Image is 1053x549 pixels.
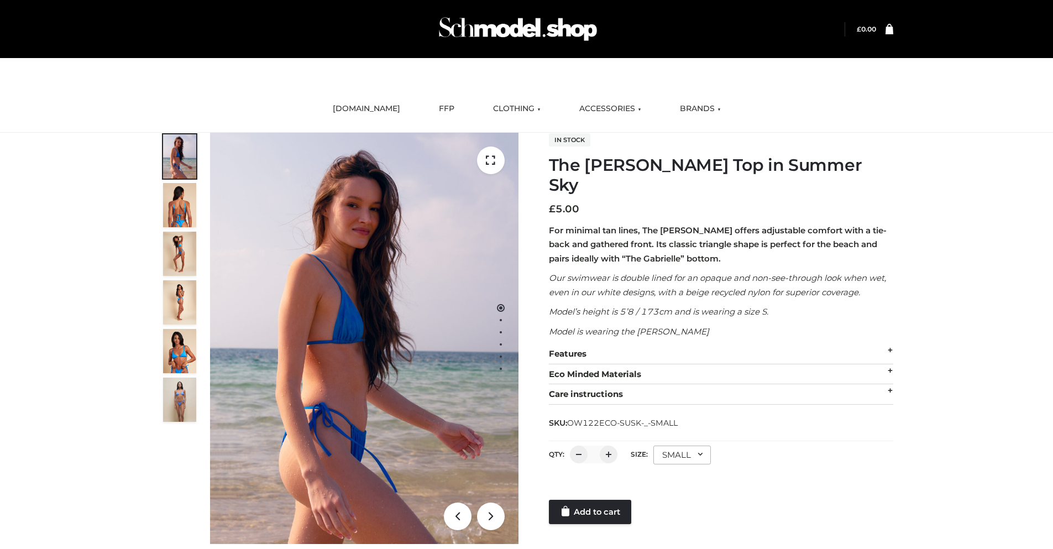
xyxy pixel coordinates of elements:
[549,450,564,458] label: QTY:
[549,203,579,215] bdi: 5.00
[549,326,709,337] em: Model is wearing the [PERSON_NAME]
[549,155,893,195] h1: The [PERSON_NAME] Top in Summer Sky
[163,183,196,227] img: 5.Alex-top_CN-1-1_1-1.jpg
[672,97,729,121] a: BRANDS
[549,203,556,215] span: £
[485,97,549,121] a: CLOTHING
[571,97,649,121] a: ACCESSORIES
[163,378,196,422] img: SSVC.jpg
[549,344,893,364] div: Features
[549,225,887,264] strong: For minimal tan lines, The [PERSON_NAME] offers adjustable comfort with a tie-back and gathered f...
[653,446,711,464] div: SMALL
[549,384,893,405] div: Care instructions
[567,418,678,428] span: OW122ECO-SUSK-_-SMALL
[210,133,518,544] img: 1.Alex-top_SS-1_4464b1e7-c2c9-4e4b-a62c-58381cd673c0 (1)
[549,416,679,430] span: SKU:
[549,306,768,317] em: Model’s height is 5’8 / 173cm and is wearing a size S.
[163,280,196,325] img: 3.Alex-top_CN-1-1-2.jpg
[163,329,196,373] img: 2.Alex-top_CN-1-1-2.jpg
[549,133,590,147] span: In stock
[631,450,648,458] label: Size:
[324,97,408,121] a: [DOMAIN_NAME]
[435,7,601,51] img: Schmodel Admin 964
[857,25,876,33] a: £0.00
[549,500,631,524] a: Add to cart
[549,273,886,297] em: Our swimwear is double lined for an opaque and non-see-through look when wet, even in our white d...
[163,232,196,276] img: 4.Alex-top_CN-1-1-2.jpg
[857,25,861,33] span: £
[431,97,463,121] a: FFP
[857,25,876,33] bdi: 0.00
[549,364,893,385] div: Eco Minded Materials
[163,134,196,179] img: 1.Alex-top_SS-1_4464b1e7-c2c9-4e4b-a62c-58381cd673c0-1.jpg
